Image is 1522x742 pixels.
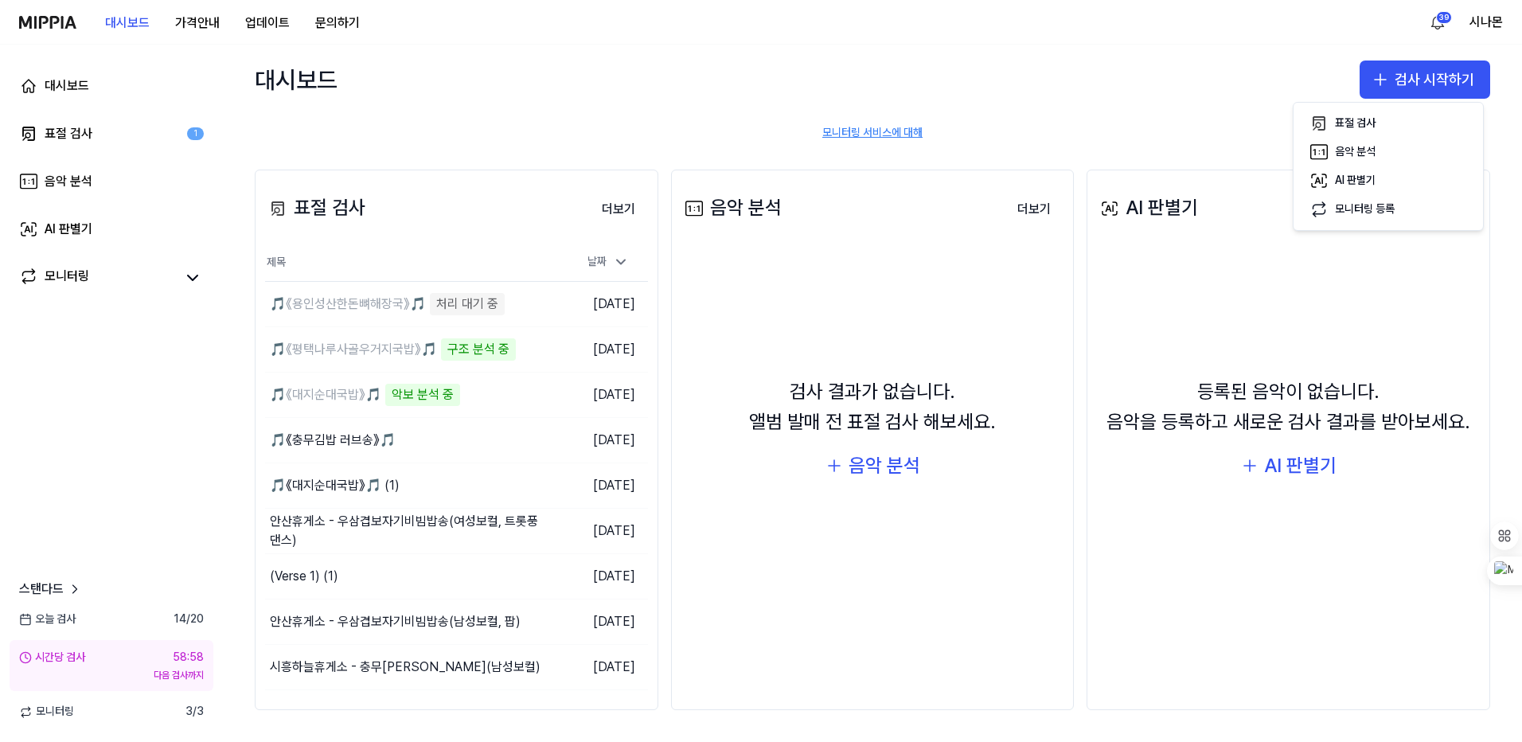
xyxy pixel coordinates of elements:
div: 안산휴게소 - 우삼겹보자기비빔밥송(여성보컬, 트롯풍 댄스) [270,512,552,550]
a: 더보기 [1005,192,1063,225]
button: 문의하기 [302,7,373,39]
span: 3 / 3 [185,704,204,720]
div: 음악 분석 [681,193,782,223]
button: 검사 시작하기 [1360,61,1490,99]
td: [DATE] [552,282,648,327]
button: AI 판별기 [1240,451,1337,481]
a: 더보기 [589,192,648,225]
div: AI 판별기 [1335,173,1376,189]
button: 알림39 [1425,10,1450,35]
div: AI 판별기 [45,220,92,239]
a: 업데이트 [232,1,302,45]
a: 모니터링 서비스에 대해 [822,125,923,141]
a: 대시보드 [10,67,213,105]
td: [DATE] [552,463,648,509]
button: 더보기 [1005,193,1063,225]
div: 39 [1436,11,1452,24]
div: AI 판별기 [1264,451,1337,481]
td: [DATE] [552,327,648,373]
div: 🎵《충무김밥 러브송》🎵 [270,431,396,450]
a: 스탠다드 [19,580,83,599]
img: logo [19,16,76,29]
div: 대시보드 [45,76,89,96]
div: 등록된 음악이 없습니다. 음악을 등록하고 새로운 검사 결과를 받아보세요. [1106,377,1470,438]
button: 음악 분석 [825,451,920,481]
img: 알림 [1428,13,1447,32]
div: 표절 검사 [265,193,365,223]
td: [DATE] [552,599,648,645]
div: 시흥하늘휴게소 - 충무[PERSON_NAME](남성보컬) [270,658,541,677]
div: AI 판별기 [1097,193,1198,223]
div: 악보 분석 중 [385,384,460,406]
button: 시나몬 [1469,13,1503,32]
div: 🎵《대지순대국밥》🎵 (1) [270,476,400,495]
button: 업데이트 [232,7,302,39]
button: 음악 분석 [1300,138,1477,166]
td: [DATE] [552,645,648,690]
div: 모니터링 등록 [1335,201,1395,217]
th: 제목 [265,244,552,282]
div: 처리 대기 중 [430,293,505,315]
div: 대시보드 [255,61,338,99]
a: 음악 분석 [10,162,213,201]
span: 스탠다드 [19,580,64,599]
a: 모니터링 [19,267,175,289]
td: [DATE] [552,554,648,599]
div: 안산휴게소 - 우삼겹보자기비빔밥송(남성보컬, 팝) [270,612,521,631]
button: AI 판별기 [1300,166,1477,195]
a: AI 판별기 [10,210,213,248]
button: 가격안내 [162,7,232,39]
div: 모니터링 [45,267,89,289]
td: [DATE] [552,509,648,554]
div: 날짜 [581,249,635,275]
div: 시간당 검사 [19,650,85,666]
span: 14 / 20 [174,611,204,627]
button: 대시보드 [92,7,162,39]
button: 모니터링 등록 [1300,195,1477,224]
div: 1 [187,127,204,141]
button: 더보기 [589,193,648,225]
div: 표절 검사 [1335,115,1376,131]
div: (Verse 1) (1) [270,567,338,586]
span: 오늘 검사 [19,611,76,627]
span: 모니터링 [19,704,74,720]
div: 58:58 [173,650,204,666]
div: 음악 분석 [1335,144,1376,160]
div: 음악 분석 [45,172,92,191]
div: 🎵《용인성산한돈뼈해장국》🎵 [270,295,426,314]
div: 🎵《평택나루사골우거지국밥》🎵 [270,340,437,359]
div: 구조 분석 중 [441,338,516,361]
button: 표절 검사 [1300,109,1477,138]
div: 🎵《대지순대국밥》🎵 [270,385,381,404]
a: 표절 검사1 [10,115,213,153]
td: [DATE] [552,373,648,418]
div: 다음 검사까지 [19,669,204,682]
div: 검사 결과가 없습니다. 앨범 발매 전 표절 검사 해보세요. [749,377,996,438]
div: 표절 검사 [45,124,92,143]
td: [DATE] [552,418,648,463]
div: 음악 분석 [849,451,920,481]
